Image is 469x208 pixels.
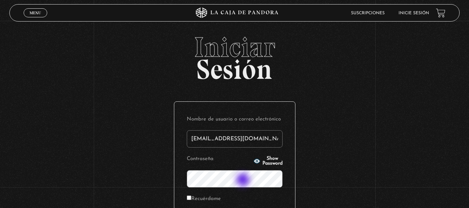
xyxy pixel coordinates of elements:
[399,11,429,15] a: Inicie sesión
[187,194,221,205] label: Recuérdame
[9,33,460,61] span: Iniciar
[187,114,283,125] label: Nombre de usuario o correo electrónico
[30,11,41,15] span: Menu
[187,154,251,165] label: Contraseña
[351,11,385,15] a: Suscripciones
[436,8,445,17] a: View your shopping cart
[253,156,283,166] button: Show Password
[27,17,43,22] span: Cerrar
[187,195,191,200] input: Recuérdame
[9,33,460,78] h2: Sesión
[262,156,283,166] span: Show Password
